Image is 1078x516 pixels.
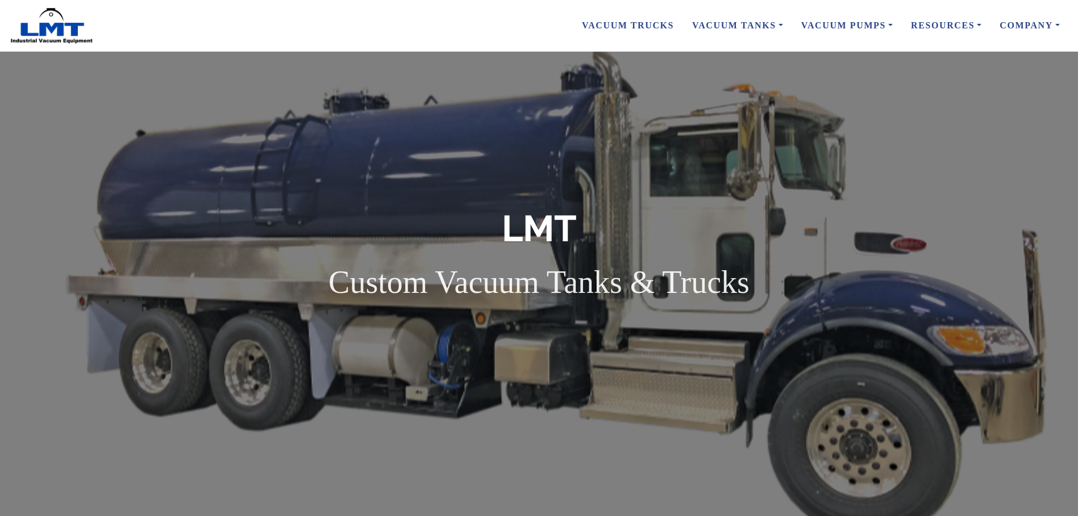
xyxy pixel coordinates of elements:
h1: LMT [328,203,750,254]
img: LMT [9,7,94,44]
a: Vacuum Pumps [792,14,902,37]
a: Resources [902,14,990,37]
a: Vacuum Tanks [683,14,792,37]
a: Company [990,14,1069,37]
a: Vacuum Trucks [573,14,683,37]
p: Custom Vacuum Tanks & Trucks [328,260,750,304]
